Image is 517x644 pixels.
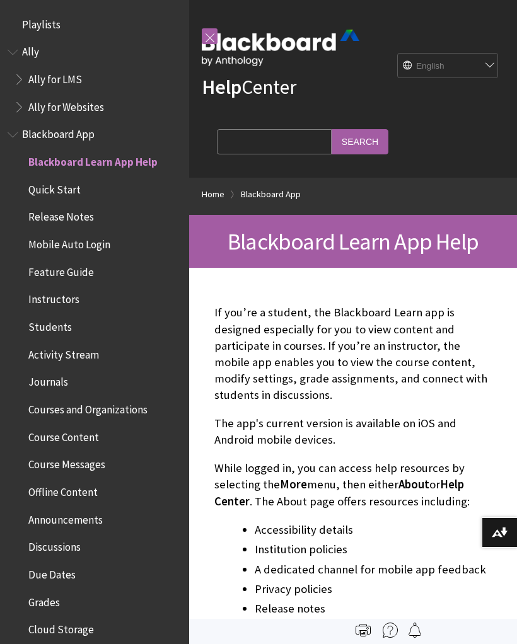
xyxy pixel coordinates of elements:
[28,454,105,471] span: Course Messages
[398,54,499,79] select: Site Language Selector
[22,42,39,59] span: Ally
[28,372,68,389] span: Journals
[28,151,158,168] span: Blackboard Learn App Help
[8,14,182,35] nav: Book outline for Playlists
[383,623,398,638] img: More help
[202,30,359,66] img: Blackboard by Anthology
[28,481,98,498] span: Offline Content
[28,344,99,361] span: Activity Stream
[255,541,492,558] li: Institution policies
[28,179,81,196] span: Quick Start
[28,316,72,333] span: Students
[228,227,479,256] span: Blackboard Learn App Help
[28,234,110,251] span: Mobile Auto Login
[255,561,492,578] li: A dedicated channel for mobile app feedback
[28,536,81,553] span: Discussions
[255,580,492,598] li: Privacy policies
[28,509,103,526] span: Announcements
[28,289,79,306] span: Instructors
[332,129,388,154] input: Search
[22,14,61,31] span: Playlists
[407,623,422,638] img: Follow this page
[356,623,371,638] img: Print
[214,477,464,508] span: Help Center
[28,96,104,113] span: Ally for Websites
[28,564,76,581] span: Due Dates
[28,207,94,224] span: Release Notes
[202,74,296,100] a: HelpCenter
[214,460,492,510] p: While logged in, you can access help resources by selecting the menu, then either or . The About ...
[255,521,492,539] li: Accessibility details
[214,304,492,403] p: If you’re a student, the Blackboard Learn app is designed especially for you to view content and ...
[202,187,224,202] a: Home
[28,399,148,416] span: Courses and Organizations
[214,415,492,448] p: The app's current version is available on iOS and Android mobile devices.
[8,42,182,118] nav: Book outline for Anthology Ally Help
[28,69,82,86] span: Ally for LMS
[280,477,307,492] span: More
[28,619,94,636] span: Cloud Storage
[22,124,95,141] span: Blackboard App
[28,592,60,609] span: Grades
[241,187,301,202] a: Blackboard App
[202,74,241,100] strong: Help
[398,477,429,492] span: About
[28,262,94,279] span: Feature Guide
[28,427,99,444] span: Course Content
[255,600,492,618] li: Release notes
